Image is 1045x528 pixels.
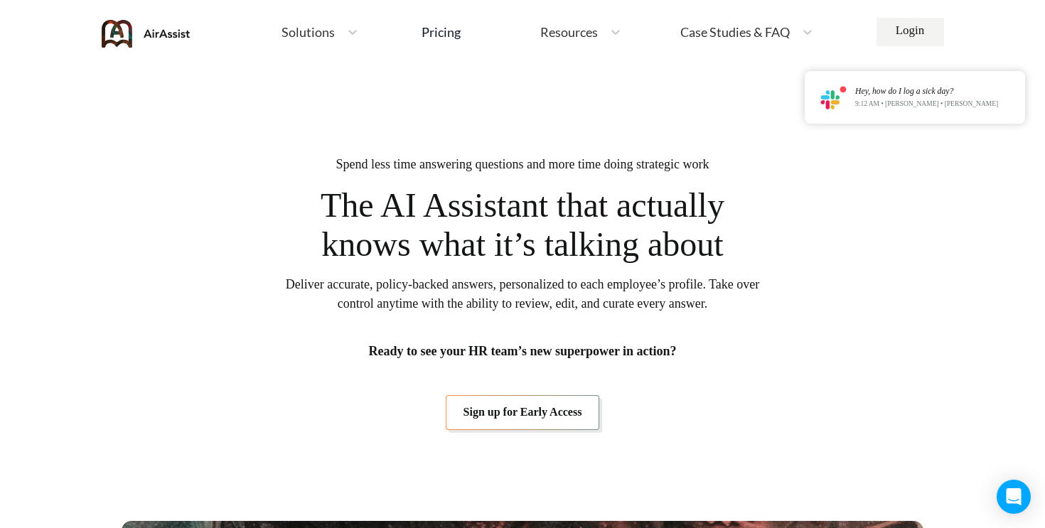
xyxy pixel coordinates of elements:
span: Spend less time answering questions and more time doing strategic work [336,155,709,174]
div: Hey, how do I log a sick day? [855,87,998,96]
span: Deliver accurate, policy-backed answers, personalized to each employee’s profile. Take over contr... [284,275,761,313]
span: Resources [540,26,598,38]
a: Pricing [422,19,461,45]
img: AirAssist [102,20,191,48]
p: 9:12 AM • [PERSON_NAME] • [PERSON_NAME] [855,100,998,108]
span: The AI Assistant that actually knows what it’s talking about [302,185,744,264]
img: notification [820,85,847,109]
span: Case Studies & FAQ [680,26,790,38]
div: Pricing [422,26,461,38]
span: Ready to see your HR team’s new superpower in action? [368,342,676,361]
div: Open Intercom Messenger [997,480,1031,514]
span: Solutions [282,26,335,38]
a: Login [877,18,944,46]
a: Sign up for Early Access [446,395,600,429]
